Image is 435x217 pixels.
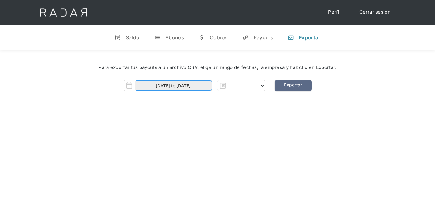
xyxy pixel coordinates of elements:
div: Para exportar tus payouts a un archivo CSV, elige un rango de fechas, la empresa y haz clic en Ex... [19,64,416,71]
div: Saldo [126,34,140,41]
div: Payouts [254,34,273,41]
div: y [243,34,249,41]
div: v [115,34,121,41]
div: n [288,34,294,41]
form: Form [124,80,265,91]
div: Abonos [165,34,184,41]
a: Cerrar sesión [353,6,397,18]
a: Exportar [275,80,312,91]
div: w [199,34,205,41]
div: t [154,34,160,41]
a: Perfil [322,6,347,18]
div: Exportar [299,34,320,41]
div: Cobros [210,34,228,41]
